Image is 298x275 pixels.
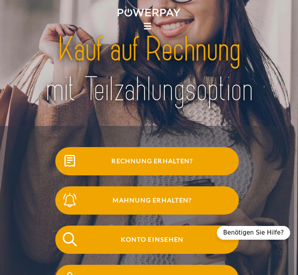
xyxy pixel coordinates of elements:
span: Konto einsehen [66,226,239,254]
button: Mahnung erhalten? [55,186,239,215]
span: Rechnung erhalten? [66,147,239,175]
img: title-powerpay_de.svg [20,27,277,111]
img: qb_bill.svg [61,152,78,169]
img: qb_search.svg [61,230,78,248]
button: Konto einsehen [55,226,239,254]
img: qb_bell.svg [61,191,78,209]
button: Rechnung erhalten? [55,147,239,175]
a: Konto einsehen [45,224,249,255]
div: Benötigen Sie Hilfe? [217,226,290,240]
img: logo-powerpay-white.svg [118,9,181,16]
span: Mahnung erhalten? [66,186,239,215]
a: Mahnung erhalten? [45,185,249,216]
a: Rechnung erhalten? [45,146,249,177]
